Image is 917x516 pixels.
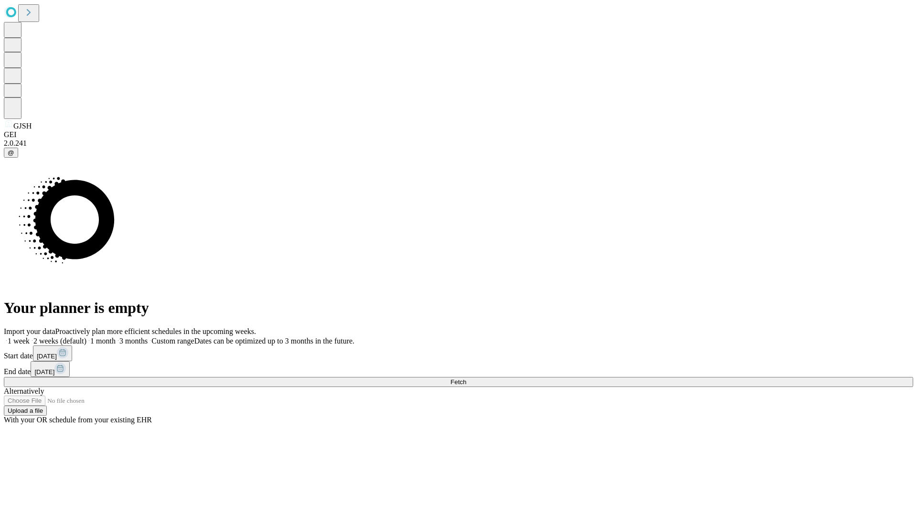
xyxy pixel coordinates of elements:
span: 1 week [8,337,30,345]
span: Custom range [151,337,194,345]
span: @ [8,149,14,156]
span: Dates can be optimized up to 3 months in the future. [194,337,354,345]
span: [DATE] [37,353,57,360]
button: Fetch [4,377,913,387]
button: Upload a file [4,406,47,416]
button: @ [4,148,18,158]
div: 2.0.241 [4,139,913,148]
span: Alternatively [4,387,44,395]
div: Start date [4,345,913,361]
div: GEI [4,130,913,139]
div: End date [4,361,913,377]
button: [DATE] [33,345,72,361]
span: Fetch [450,378,466,386]
span: Proactively plan more efficient schedules in the upcoming weeks. [55,327,256,335]
h1: Your planner is empty [4,299,913,317]
span: 3 months [119,337,148,345]
span: Import your data [4,327,55,335]
span: [DATE] [34,368,54,376]
button: [DATE] [31,361,70,377]
span: With your OR schedule from your existing EHR [4,416,152,424]
span: 2 weeks (default) [33,337,86,345]
span: GJSH [13,122,32,130]
span: 1 month [90,337,116,345]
